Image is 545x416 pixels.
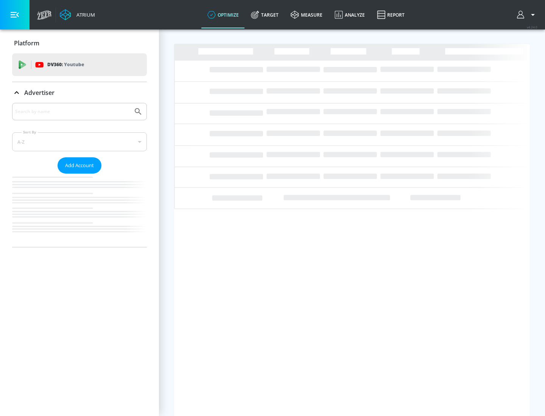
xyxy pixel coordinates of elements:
[201,1,245,28] a: optimize
[58,157,101,174] button: Add Account
[12,33,147,54] div: Platform
[285,1,329,28] a: measure
[14,39,39,47] p: Platform
[73,11,95,18] div: Atrium
[329,1,371,28] a: Analyze
[15,107,130,116] input: Search by name
[22,130,38,135] label: Sort By
[12,82,147,103] div: Advertiser
[371,1,411,28] a: Report
[12,53,147,76] div: DV360: Youtube
[64,61,84,68] p: Youtube
[12,132,147,151] div: A-Z
[47,61,84,69] p: DV360:
[65,161,94,170] span: Add Account
[60,9,95,20] a: Atrium
[12,174,147,247] nav: list of Advertiser
[527,25,537,29] span: v 4.24.0
[245,1,285,28] a: Target
[24,88,54,97] p: Advertiser
[12,103,147,247] div: Advertiser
